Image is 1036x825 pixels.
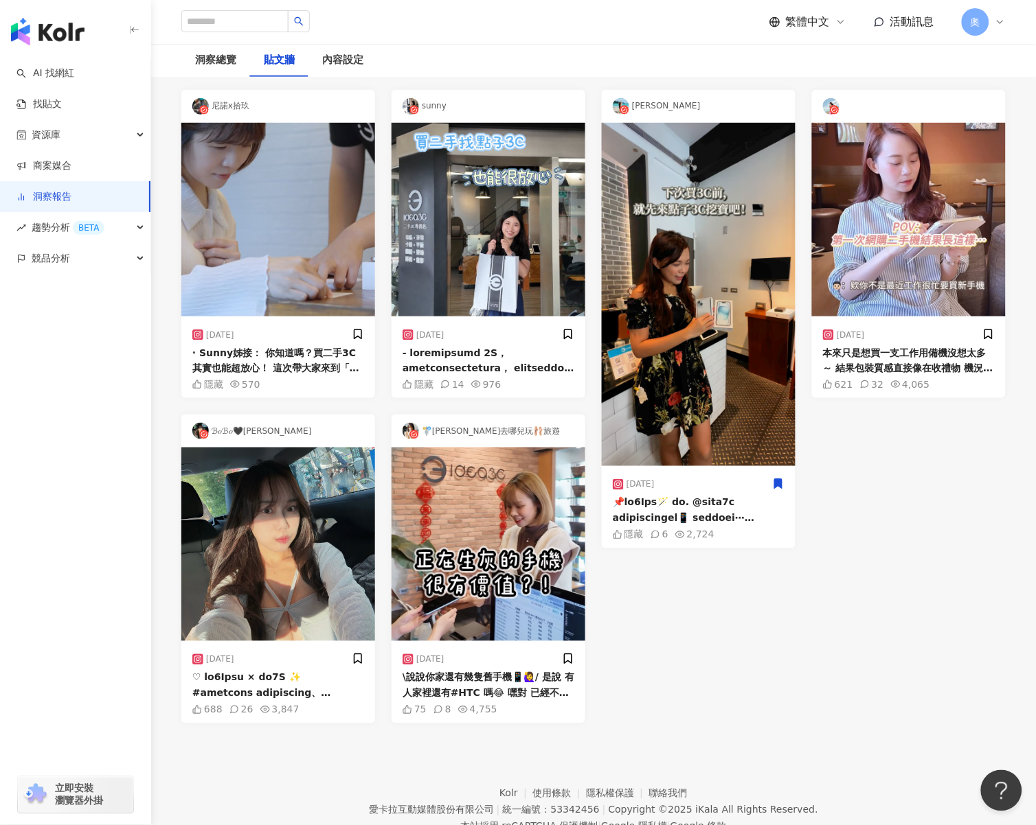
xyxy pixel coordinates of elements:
a: searchAI 找網紅 [16,67,74,80]
div: 4,755 [458,704,497,715]
div: 隱藏 [613,529,644,540]
img: logo [11,18,85,45]
div: 976 [471,379,502,390]
div: [DATE] [403,329,444,340]
div: [DATE] [403,654,444,665]
div: Copyright © 2025 All Rights Reserved. [609,804,818,815]
div: BETA [73,221,104,235]
div: 貼文牆 [264,52,295,69]
img: post-image [392,123,585,316]
a: 隱私權保護 [586,788,649,799]
div: [DATE] [613,479,655,490]
div: 隱藏 [403,379,433,390]
div: 6 [651,529,668,540]
span: search [294,16,304,26]
div: [DATE] [192,329,234,340]
div: 4,065 [891,379,930,390]
div: 688 [192,704,223,715]
img: KOL Avatar [403,98,419,115]
div: 26 [229,704,254,715]
div: 3,847 [260,704,300,715]
div: 愛卡拉互動媒體股份有限公司 [369,804,494,815]
img: post-image [812,123,1006,316]
span: 趨勢分析 [32,212,104,243]
span: 資源庫 [32,119,60,150]
img: KOL Avatar [192,423,209,439]
div: [DATE] [823,329,865,340]
span: 立即安裝 瀏覽器外掛 [55,782,103,807]
a: chrome extension立即安裝 瀏覽器外掛 [18,776,133,813]
div: 2,724 [675,529,714,540]
div: \說說你家還有幾隻舊手機📱🙋‍♀️/ 是說 有人家裡還有#HTC 嗎😂 嘿對 已經不能回收囉😆 前陣子因為電腦進水送去維修順便瞭解了一下殘值 買了5年的電腦猜一下殘值剩多少😂 我認真心有在痛 [... [403,670,574,701]
div: 14 [440,379,464,390]
div: 統一編號：53342456 [503,804,600,815]
div: · Sunny姊接： 你知道嗎？買二手3C其實也能超放心！ 這次帶大家來到「點子數位3C」 這裡的商品通通經過專業檢測、清潔、分級認證， 不怕踩雷，買起來超安心✨ 更貼心的是： ✅ 1天可退、1... [192,345,364,376]
a: 商案媒合 [16,159,71,173]
a: 洞察報告 [16,190,71,204]
span: | [497,804,500,815]
div: [PERSON_NAME] [602,90,796,123]
img: post-image [181,123,375,316]
img: KOL Avatar [613,98,629,115]
a: 找貼文 [16,97,62,111]
img: KOL Avatar [823,98,840,115]
span: | [603,804,606,815]
div: - loremipsumd 2S， ametconsectetura， elitseddo @eius8t inci7U la， etdoloremagnaali！ enimadmin、veni... [403,345,574,376]
img: KOL Avatar [192,98,209,115]
a: 聯絡我們 [649,788,688,799]
div: 75 [403,704,427,715]
img: post-image [392,448,585,641]
div: 32 [860,379,884,390]
iframe: Help Scout Beacon - Open [981,770,1022,811]
span: 奧 [971,14,980,30]
div: 尼諾x拾玖 [181,90,375,123]
div: [DATE] [192,654,234,665]
div: 本來只是想買一支工作用備機沒想太多～ 結果包裝質感直接像在收禮物 機況乾淨到像新的一樣🤩 朋友看到我開箱 還以為我買的是全新機🤭 連盒子都特別設計過 真的不輸品牌手機包裝 手機經過專業檢測＋清潔... [823,345,995,376]
div: 621 [823,379,853,390]
img: post-image [181,448,375,641]
img: chrome extension [22,784,49,806]
a: iKala [696,804,719,815]
div: ♡ lo6Ipsu × do7S ✨ #ametcons adipiscing、elitseddo？eiusmodtemporin，utlaboree🤍doloremagna，aliquaeni... [192,670,364,701]
span: 活動訊息 [890,15,934,28]
div: ℬ𝑜ℬ𝑜🖤[PERSON_NAME] [181,415,375,448]
span: rise [16,223,26,233]
div: 內容設定 [322,52,363,69]
img: post-image [602,123,796,467]
span: 繁體中文 [786,14,830,30]
div: 隱藏 [192,379,223,390]
div: sunny [392,90,585,123]
img: KOL Avatar [403,423,419,439]
div: 🚏[PERSON_NAME]去哪兒玩🩰旅遊 [392,415,585,448]
div: 570 [230,379,260,390]
div: 8 [433,704,451,715]
span: 競品分析 [32,243,70,274]
a: 使用條款 [533,788,587,799]
div: 洞察總覽 [195,52,236,69]
a: Kolr [499,788,532,799]
div: 📌lo6Ips🪄 do. @sita7c ⁠ adipiscingel📱 seddoei⋯temporincididuntutlabo、etdolor， magna、ali，enimadm⋯😖 ... [613,495,785,526]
